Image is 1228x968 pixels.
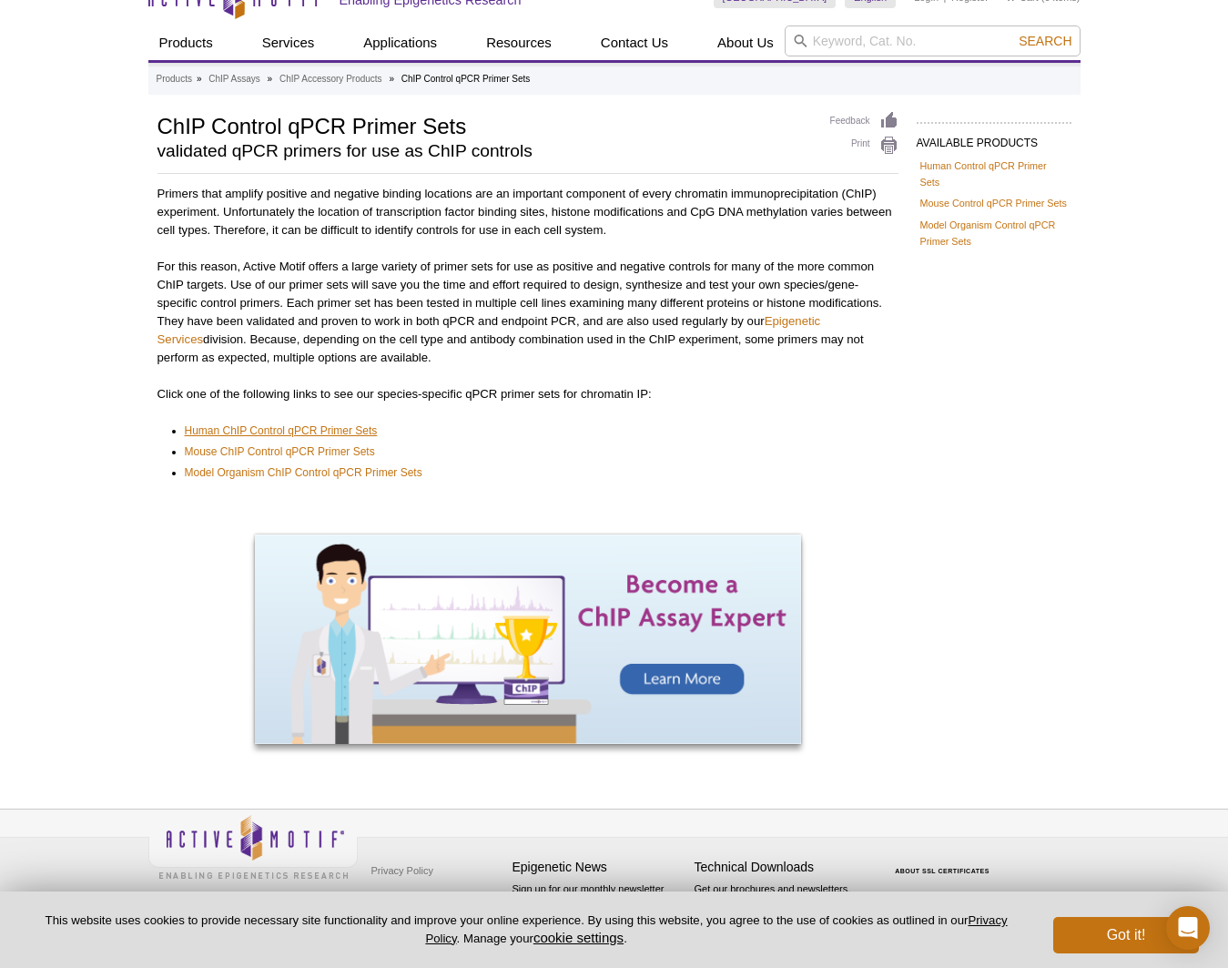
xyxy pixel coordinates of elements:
a: ChIP Accessory Products [279,71,382,87]
li: ChIP Control qPCR Primer Sets [401,74,531,84]
table: Click to Verify - This site chose Symantec SSL for secure e-commerce and confidential communicati... [877,841,1013,881]
button: cookie settings [533,930,624,945]
p: Sign up for our monthly newsletter highlighting recent publications in the field of epigenetics. [513,881,685,943]
h4: Epigenetic News [513,860,685,875]
a: Contact Us [590,25,679,60]
a: About Us [706,25,785,60]
a: Terms & Conditions [367,884,462,912]
p: Primers that amplify positive and negative binding locations are an important component of every ... [157,185,898,239]
a: ABOUT SSL CERTIFICATES [895,868,990,874]
li: » [197,74,202,84]
a: Products [148,25,224,60]
a: Privacy Policy [425,913,1007,944]
a: Services [251,25,326,60]
a: Resources [475,25,563,60]
a: Human ChIP Control qPCR Primer Sets [185,422,378,440]
p: For this reason, Active Motif offers a large variety of primer sets for use as positive and negat... [157,258,898,367]
p: Click one of the following links to see our species-specific qPCR primer sets for chromatin IP: [157,385,898,403]
img: Active Motif, [148,810,358,883]
button: Got it! [1053,917,1199,953]
a: Feedback [830,111,898,131]
img: Become a ChIP Assay Expert [255,535,801,744]
h2: AVAILABLE PRODUCTS [917,122,1071,155]
p: This website uses cookies to provide necessary site functionality and improve your online experie... [29,912,1023,947]
p: Get our brochures and newsletters, or request them by mail. [695,881,868,928]
a: Print [830,136,898,156]
button: Search [1013,33,1077,49]
a: Privacy Policy [367,857,438,884]
a: Mouse Control qPCR Primer Sets [920,195,1067,211]
h4: Technical Downloads [695,860,868,875]
li: » [389,74,394,84]
a: Applications [352,25,448,60]
h1: ChIP Control qPCR Primer Sets [157,111,812,138]
span: Search [1019,34,1071,48]
a: Mouse ChIP Control qPCR Primer Sets [185,443,375,461]
div: Open Intercom Messenger [1166,906,1210,950]
input: Keyword, Cat. No. [785,25,1081,56]
a: Products [157,71,192,87]
a: Model Organism ChIP Control qPCR Primer Sets [185,464,422,482]
h2: validated qPCR primers for use as ChIP controls [157,143,812,159]
a: Model Organism Control qPCR Primer Sets [920,217,1068,250]
li: » [268,74,273,84]
a: Human Control qPCR Primer Sets [920,158,1068,190]
a: ChIP Assays [208,71,260,87]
